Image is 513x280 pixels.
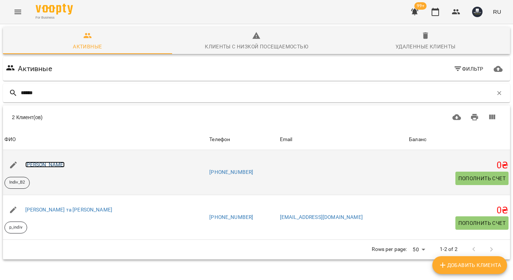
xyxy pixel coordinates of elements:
[280,135,293,144] div: Sort
[409,205,509,216] h5: 0 ₴
[440,246,458,253] p: 1-2 of 2
[9,225,22,231] p: p_indiv
[209,169,253,175] a: [PHONE_NUMBER]
[409,135,509,144] span: Баланс
[36,4,73,15] img: Voopty Logo
[414,2,427,10] span: 99+
[396,42,456,51] div: Удаленные клиенты
[410,244,427,255] div: 50
[9,179,25,186] p: Indiv_B2
[409,135,426,144] div: Sort
[409,160,509,171] h5: 0 ₴
[9,3,27,21] button: Menu
[25,162,65,168] a: [PERSON_NAME]
[458,174,506,183] span: Пополнить счет
[12,114,245,121] div: 2 Клиент(ов)
[448,108,466,126] button: Загрузить в CSV
[4,222,27,233] div: p_indiv
[209,135,230,144] div: Телефон
[454,64,484,73] span: Фильтр
[209,135,230,144] div: Sort
[483,108,501,126] button: Вид колонок
[409,135,426,144] div: Баланс
[25,207,112,213] a: [PERSON_NAME] та [PERSON_NAME]
[438,261,501,270] span: Добавить клиента
[472,7,483,17] img: e7cd9ba82654fddca2813040462380a1.JPG
[205,42,308,51] div: Клиенты с низкой посещаемостью
[36,15,73,20] span: For Business
[209,135,277,144] span: Телефон
[3,105,510,129] div: Table Toolbar
[432,256,507,274] button: Добавить клиента
[490,5,504,19] button: RU
[4,135,16,144] div: ФИО
[73,42,102,51] div: Активные
[455,216,509,230] button: Пополнить счет
[372,246,407,253] p: Rows per page:
[493,8,501,16] span: RU
[280,135,406,144] span: Email
[280,135,293,144] div: Email
[4,177,30,189] div: Indiv_B2
[209,214,253,220] a: [PHONE_NUMBER]
[455,172,509,185] button: Пополнить счет
[4,135,206,144] span: ФИО
[280,214,363,220] a: [EMAIL_ADDRESS][DOMAIN_NAME]
[466,108,484,126] button: Распечатать
[458,219,506,227] span: Пополнить счет
[451,62,487,76] button: Фильтр
[18,63,52,74] h6: Активные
